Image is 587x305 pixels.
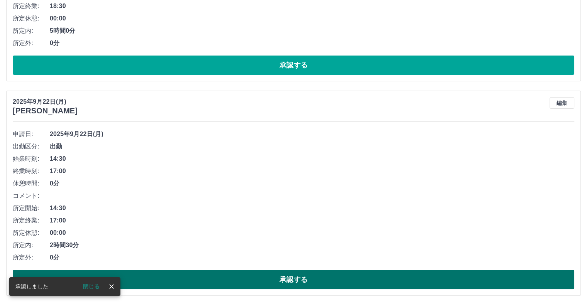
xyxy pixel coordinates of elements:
div: 承認しました [15,280,48,293]
span: 出勤区分: [13,142,50,151]
span: 所定内: [13,26,50,35]
span: 2025年9月22日(月) [50,130,574,139]
span: 0分 [50,39,574,48]
span: 17:00 [50,216,574,225]
span: 申請日: [13,130,50,139]
button: close [106,281,117,292]
span: 00:00 [50,14,574,23]
button: 閉じる [77,281,106,292]
span: 17:00 [50,167,574,176]
span: 出勤 [50,142,574,151]
button: 編集 [550,97,574,109]
span: 5時間0分 [50,26,574,35]
span: 所定休憩: [13,14,50,23]
span: 所定終業: [13,2,50,11]
span: 14:30 [50,204,574,213]
span: 所定外: [13,39,50,48]
span: 00:00 [50,228,574,238]
span: 18:30 [50,2,574,11]
span: 所定休憩: [13,228,50,238]
span: コメント: [13,191,50,201]
span: 所定内: [13,241,50,250]
span: 終業時刻: [13,167,50,176]
span: 2時間30分 [50,241,574,250]
span: 0分 [50,179,574,188]
span: 所定開始: [13,204,50,213]
p: 2025年9月22日(月) [13,97,78,106]
span: 所定外: [13,253,50,262]
span: 14:30 [50,154,574,163]
h3: [PERSON_NAME] [13,106,78,115]
span: 始業時刻: [13,154,50,163]
span: 休憩時間: [13,179,50,188]
span: 0分 [50,253,574,262]
span: 所定終業: [13,216,50,225]
button: 承認する [13,56,574,75]
button: 承認する [13,270,574,289]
